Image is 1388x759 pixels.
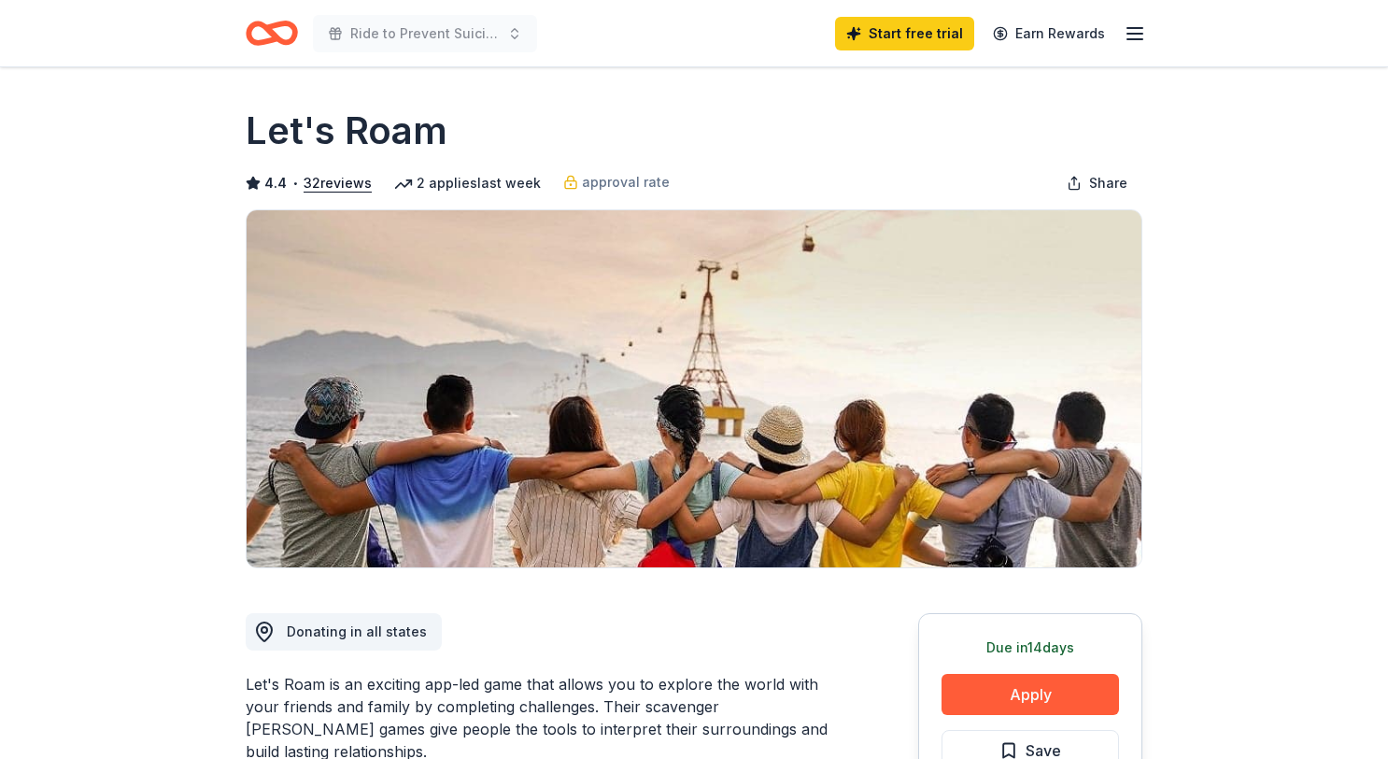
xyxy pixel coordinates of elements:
img: Image for Let's Roam [247,210,1141,567]
button: Ride to Prevent Suicide Drive Four Life Golf Tournament [313,15,537,52]
a: approval rate [563,171,670,193]
span: Share [1089,172,1127,194]
button: 32reviews [304,172,372,194]
span: approval rate [582,171,670,193]
button: Apply [942,674,1119,715]
div: Due in 14 days [942,637,1119,659]
div: 2 applies last week [394,172,541,194]
span: Ride to Prevent Suicide Drive Four Life Golf Tournament [350,22,500,45]
a: Earn Rewards [982,17,1116,50]
a: Start free trial [835,17,974,50]
span: • [292,176,299,191]
span: Donating in all states [287,623,427,639]
a: Home [246,11,298,55]
button: Share [1052,165,1142,202]
h1: Let's Roam [246,105,447,157]
span: 4.4 [264,172,287,194]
